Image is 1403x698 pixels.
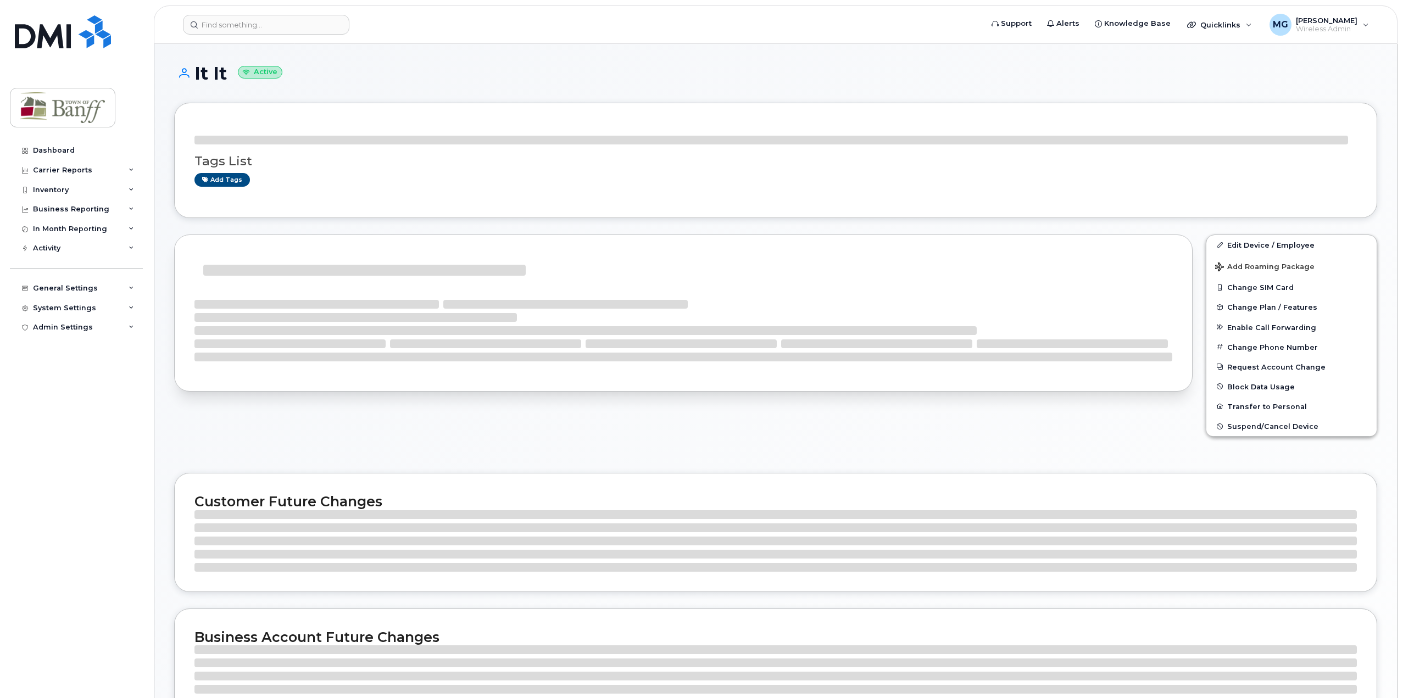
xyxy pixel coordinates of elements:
[1206,277,1377,297] button: Change SIM Card
[1206,255,1377,277] button: Add Roaming Package
[194,629,1357,645] h2: Business Account Future Changes
[194,173,250,187] a: Add tags
[1206,397,1377,416] button: Transfer to Personal
[194,154,1357,168] h3: Tags List
[1206,337,1377,357] button: Change Phone Number
[1206,317,1377,337] button: Enable Call Forwarding
[174,64,1377,83] h1: It It
[1206,235,1377,255] a: Edit Device / Employee
[1215,263,1315,273] span: Add Roaming Package
[1227,303,1317,311] span: Change Plan / Features
[1206,357,1377,377] button: Request Account Change
[194,493,1357,510] h2: Customer Future Changes
[238,66,282,79] small: Active
[1227,323,1316,331] span: Enable Call Forwarding
[1206,416,1377,436] button: Suspend/Cancel Device
[1206,377,1377,397] button: Block Data Usage
[1206,297,1377,317] button: Change Plan / Features
[1227,422,1318,431] span: Suspend/Cancel Device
